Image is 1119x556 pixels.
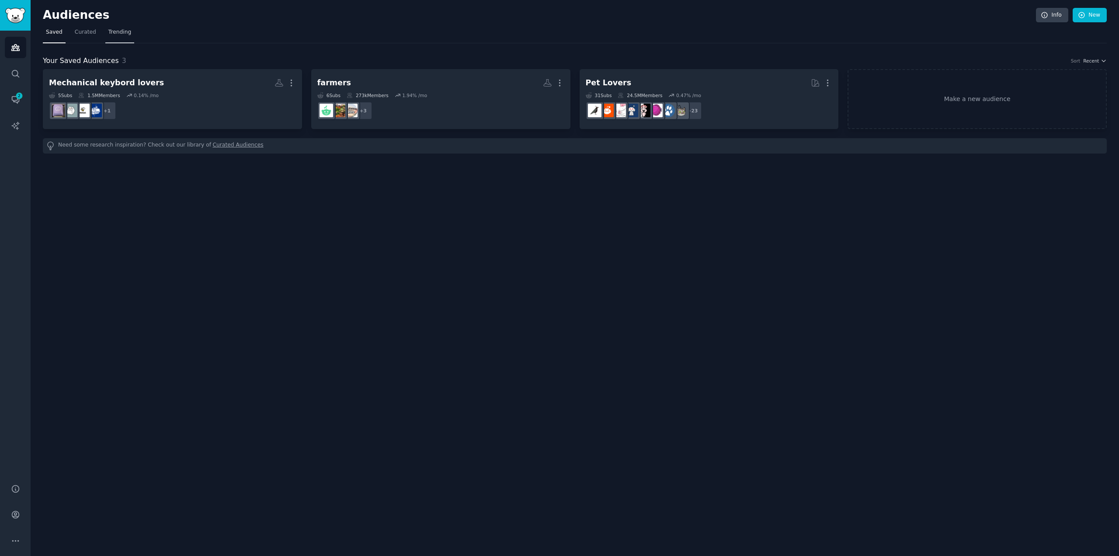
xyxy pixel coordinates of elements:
[5,89,26,110] a: 2
[588,104,601,117] img: birding
[46,28,63,36] span: Saved
[676,92,701,98] div: 0.47 % /mo
[76,104,90,117] img: melgeek
[88,104,102,117] img: ClickandThock
[661,104,675,117] img: dogs
[649,104,663,117] img: Aquariums
[78,92,120,98] div: 1.5M Members
[43,56,119,66] span: Your Saved Audiences
[1073,8,1107,23] a: New
[72,25,99,43] a: Curated
[49,77,164,88] div: Mechanical keybord lovers
[600,104,614,117] img: BeardedDragons
[64,104,77,117] img: MechanicalKeyboards
[344,104,358,117] img: FarmerWantsAWife
[108,28,131,36] span: Trending
[586,92,612,98] div: 31 Sub s
[5,8,25,23] img: GummySearch logo
[848,69,1107,129] a: Make a new audience
[311,69,570,129] a: farmers6Subs273kMembers1.94% /mo+3FarmerWantsAWifeFarmersMarketBackyardFarmers
[1083,58,1107,64] button: Recent
[15,93,23,99] span: 2
[637,104,650,117] img: parrots
[75,28,96,36] span: Curated
[580,69,839,129] a: Pet Lovers31Subs24.5MMembers0.47% /mo+23catsdogsAquariumsparrotsdogswithjobsRATSBeardedDragonsbir...
[98,101,116,120] div: + 1
[317,77,351,88] div: farmers
[52,104,65,117] img: CustomKeyboards
[674,104,687,117] img: cats
[317,92,341,98] div: 6 Sub s
[134,92,159,98] div: 0.14 % /mo
[354,101,372,120] div: + 3
[1083,58,1099,64] span: Recent
[43,69,302,129] a: Mechanical keybord lovers5Subs1.5MMembers0.14% /mo+1ClickandThockmelgeekMechanicalKeyboardsCustom...
[1071,58,1081,64] div: Sort
[105,25,134,43] a: Trending
[43,138,1107,154] div: Need some research inspiration? Check out our library of
[586,77,632,88] div: Pet Lovers
[618,92,662,98] div: 24.5M Members
[612,104,626,117] img: RATS
[1036,8,1068,23] a: Info
[49,92,72,98] div: 5 Sub s
[43,8,1036,22] h2: Audiences
[213,141,264,150] a: Curated Audiences
[402,92,427,98] div: 1.94 % /mo
[122,56,126,65] span: 3
[43,25,66,43] a: Saved
[320,104,333,117] img: BackyardFarmers
[625,104,638,117] img: dogswithjobs
[332,104,345,117] img: FarmersMarket
[347,92,389,98] div: 273k Members
[684,101,702,120] div: + 23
